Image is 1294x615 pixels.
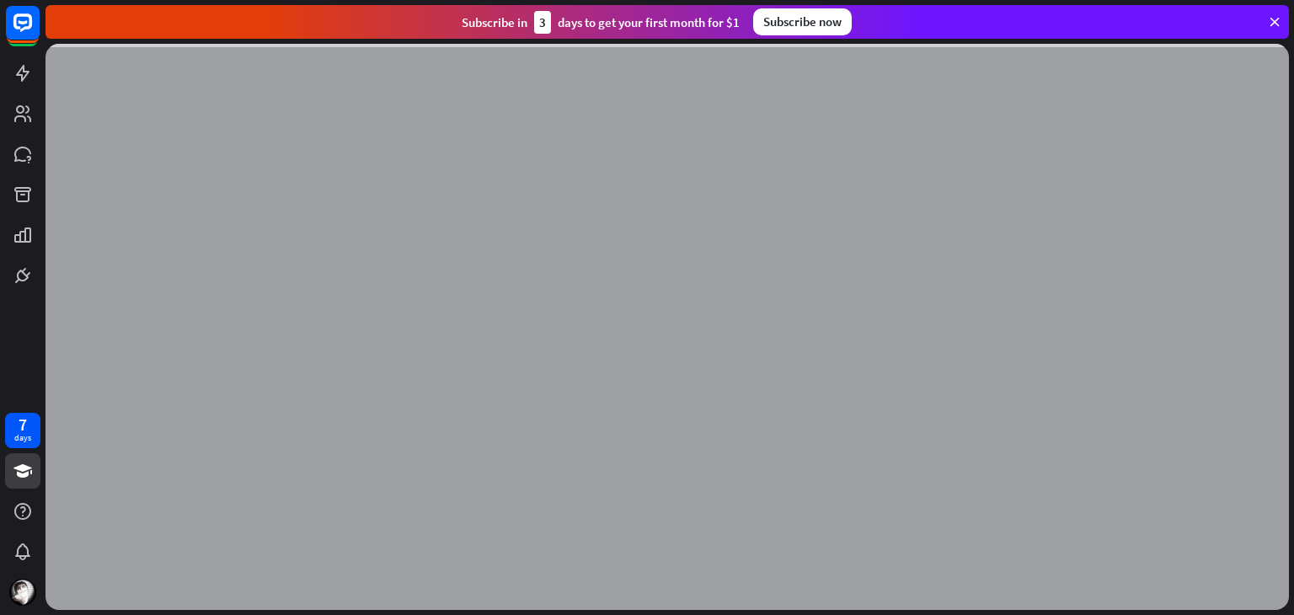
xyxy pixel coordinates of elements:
a: 7 days [5,413,40,448]
div: 7 [19,417,27,432]
div: Subscribe now [753,8,852,35]
div: Subscribe in days to get your first month for $1 [462,11,740,34]
div: 3 [534,11,551,34]
div: days [14,432,31,444]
